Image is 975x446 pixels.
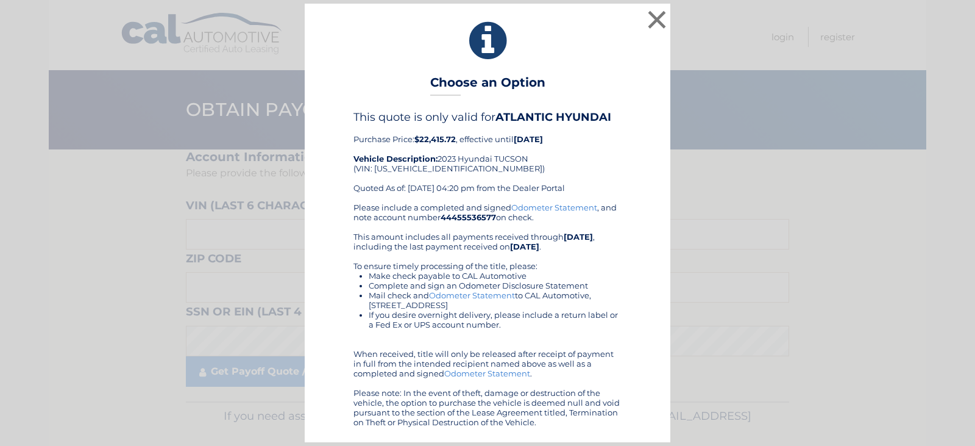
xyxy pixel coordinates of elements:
li: Mail check and to CAL Automotive, [STREET_ADDRESS] [369,290,622,310]
b: [DATE] [514,134,543,144]
b: [DATE] [564,232,593,242]
a: Odometer Statement [511,203,597,212]
a: Odometer Statement [444,369,530,378]
button: × [645,7,669,32]
h4: This quote is only valid for [353,110,622,124]
b: ATLANTIC HYUNDAI [495,110,611,124]
h3: Choose an Option [430,75,545,96]
a: Odometer Statement [429,290,515,300]
b: $22,415.72 [414,134,456,144]
strong: Vehicle Description: [353,154,438,164]
li: Make check payable to CAL Automotive [369,271,622,281]
b: 44455536577 [441,212,496,222]
div: Please include a completed and signed , and note account number on check. This amount includes al... [353,203,622,427]
b: [DATE] [510,242,539,251]
div: Purchase Price: , effective until 2023 Hyundai TUCSON (VIN: [US_VEHICLE_IDENTIFICATION_NUMBER]) Q... [353,110,622,202]
li: Complete and sign an Odometer Disclosure Statement [369,281,622,290]
li: If you desire overnight delivery, please include a return label or a Fed Ex or UPS account number. [369,310,622,329]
